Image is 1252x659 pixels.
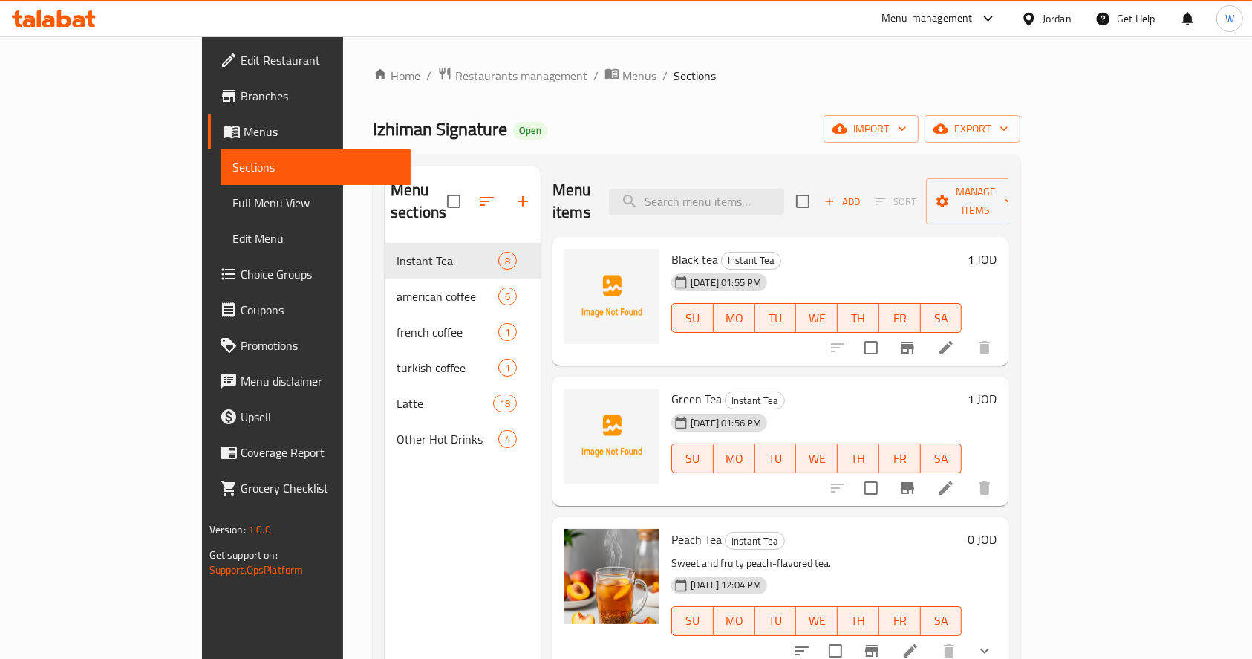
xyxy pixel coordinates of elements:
[385,350,541,386] div: turkish coffee1
[208,292,411,328] a: Coupons
[397,323,498,341] span: french coffee
[921,444,962,473] button: SA
[721,252,781,270] div: Instant Tea
[838,606,879,636] button: TH
[498,323,517,341] div: items
[505,184,541,219] button: Add section
[671,554,962,573] p: Sweet and fruity peach-flavored tea.
[604,66,656,85] a: Menus
[714,606,755,636] button: MO
[890,470,925,506] button: Branch-specific-item
[927,308,956,329] span: SA
[671,444,714,473] button: SU
[232,194,400,212] span: Full Menu View
[241,301,400,319] span: Coupons
[885,610,915,632] span: FR
[967,330,1002,366] button: delete
[835,120,907,138] span: import
[385,279,541,314] div: american coffee6
[499,290,516,304] span: 6
[802,448,832,470] span: WE
[208,470,411,506] a: Grocery Checklist
[241,265,400,283] span: Choice Groups
[685,416,767,430] span: [DATE] 01:56 PM
[241,479,400,497] span: Grocery Checklist
[674,67,716,85] span: Sections
[385,386,541,421] div: Latte18
[498,359,517,377] div: items
[513,122,547,140] div: Open
[967,470,1002,506] button: delete
[385,243,541,279] div: Instant Tea8
[844,610,873,632] span: TH
[885,308,915,329] span: FR
[513,124,547,137] span: Open
[208,328,411,363] a: Promotions
[373,66,1020,85] nav: breadcrumb
[796,444,838,473] button: WE
[209,545,278,565] span: Get support on:
[494,397,516,411] span: 18
[685,276,767,290] span: [DATE] 01:55 PM
[714,444,755,473] button: MO
[564,389,659,484] img: Green Tea
[208,399,411,435] a: Upsell
[866,190,926,213] span: Select section first
[241,372,400,390] span: Menu disclaimer
[968,249,997,270] h6: 1 JOD
[498,288,517,305] div: items
[678,308,708,329] span: SU
[437,66,587,85] a: Restaurants management
[926,178,1026,224] button: Manage items
[671,606,714,636] button: SU
[221,185,411,221] a: Full Menu View
[248,520,271,539] span: 1.0.0
[938,183,1014,220] span: Manage items
[796,606,838,636] button: WE
[720,610,749,632] span: MO
[564,249,659,344] img: Black tea
[927,448,956,470] span: SA
[426,67,431,85] li: /
[241,444,400,461] span: Coverage Report
[662,67,668,85] li: /
[927,610,956,632] span: SA
[678,448,708,470] span: SU
[208,78,411,114] a: Branches
[890,330,925,366] button: Branch-specific-item
[221,221,411,256] a: Edit Menu
[879,444,921,473] button: FR
[755,444,797,473] button: TU
[968,529,997,550] h6: 0 JOD
[802,610,832,632] span: WE
[241,51,400,69] span: Edit Restaurant
[824,115,919,143] button: import
[397,395,493,412] span: Latte
[221,149,411,185] a: Sections
[397,252,498,270] span: Instant Tea
[438,186,469,217] span: Select all sections
[671,528,722,551] span: Peach Tea
[720,308,749,329] span: MO
[373,112,507,146] span: Izhiman Signature
[397,430,498,448] span: Other Hot Drinks
[241,87,400,105] span: Branches
[844,308,873,329] span: TH
[241,408,400,426] span: Upsell
[469,184,505,219] span: Sort sections
[232,230,400,247] span: Edit Menu
[720,448,749,470] span: MO
[726,533,784,550] span: Instant Tea
[726,392,784,409] span: Instant Tea
[498,252,517,270] div: items
[671,388,722,410] span: Green Tea
[208,435,411,470] a: Coverage Report
[725,532,785,550] div: Instant Tea
[498,430,517,448] div: items
[208,114,411,149] a: Menus
[397,359,498,377] span: turkish coffee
